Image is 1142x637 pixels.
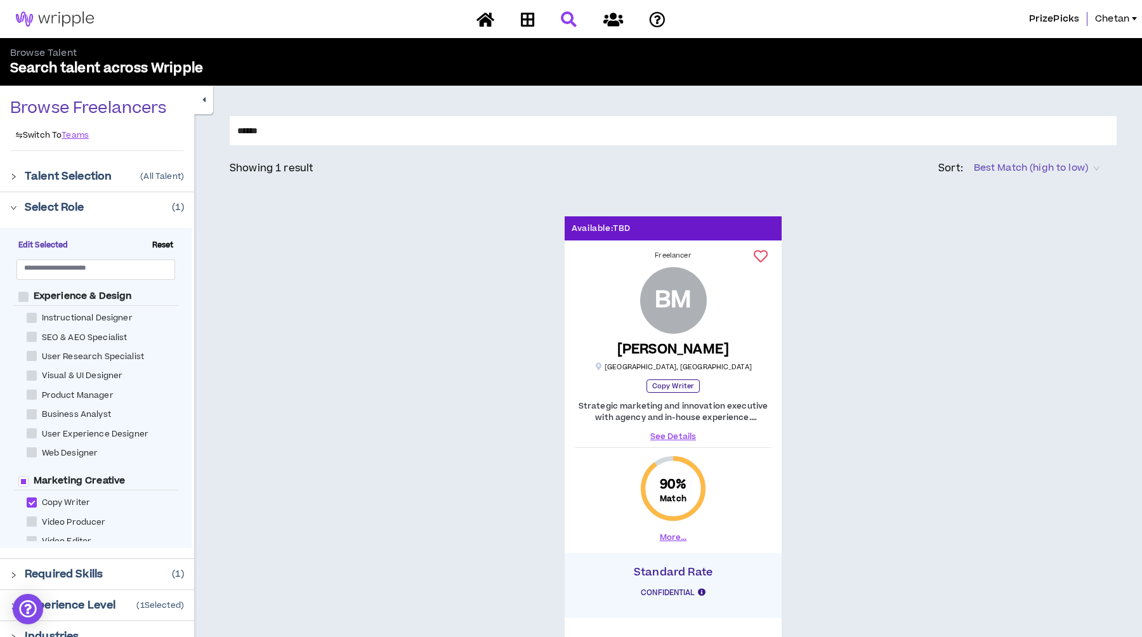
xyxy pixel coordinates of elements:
span: User Research Specialist [37,351,149,363]
p: Switch To [15,130,62,140]
span: Instructional Designer [37,312,138,324]
p: Sort: [938,161,964,176]
p: Search talent across Wripple [10,60,571,77]
p: Confidential [641,588,705,599]
div: Brent M. [640,267,707,334]
div: BM [655,289,692,312]
p: ( 1 ) [172,567,184,581]
small: Match [660,494,686,504]
span: Best Match (high to low) [974,159,1099,178]
span: User Experience Designer [37,428,154,440]
p: Select Role [25,200,84,215]
span: right [10,603,17,610]
p: Experience Level [25,598,115,613]
p: Showing 1 result [230,161,313,176]
p: Required Skills [25,567,103,582]
span: Business Analyst [37,409,116,421]
p: ( 1 Selected) [136,600,184,610]
button: More... [660,532,687,543]
p: ( 1 ) [172,200,184,214]
span: Product Manager [37,390,119,402]
p: Strategic marketing and innovation executive with agency and in-house experience. Integrated work... [575,400,771,423]
span: SEO & AEO Specialist [37,332,133,344]
p: ( All Talent ) [140,171,184,181]
span: Video Producer [37,516,111,529]
span: Chetan [1095,12,1129,26]
h4: Standard Rate [571,566,775,579]
p: Talent Selection [25,169,112,184]
span: right [10,204,17,211]
a: Teams [62,130,89,140]
div: Freelancer [575,251,771,261]
span: right [10,572,17,579]
p: Browse Talent [10,47,571,60]
span: Reset [147,240,179,251]
span: Experience & Design [29,290,137,303]
span: right [10,173,17,180]
a: See Details [575,431,771,442]
span: swap [15,131,23,139]
p: [GEOGRAPHIC_DATA] , [GEOGRAPHIC_DATA] [594,362,752,372]
p: Available: TBD [572,223,631,235]
span: Web Designer [37,447,103,459]
p: Browse Freelancers [10,98,167,119]
span: PrizePicks [1029,12,1079,26]
span: Visual & UI Designer [37,370,128,382]
span: Video Editor [37,535,97,548]
p: Copy Writer [646,379,700,393]
span: Edit Selected [13,240,74,251]
h5: [PERSON_NAME] [617,341,730,357]
div: Open Intercom Messenger [13,594,43,624]
span: Marketing Creative [29,475,131,487]
span: 90 % [660,476,686,494]
span: Copy Writer [37,497,96,509]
